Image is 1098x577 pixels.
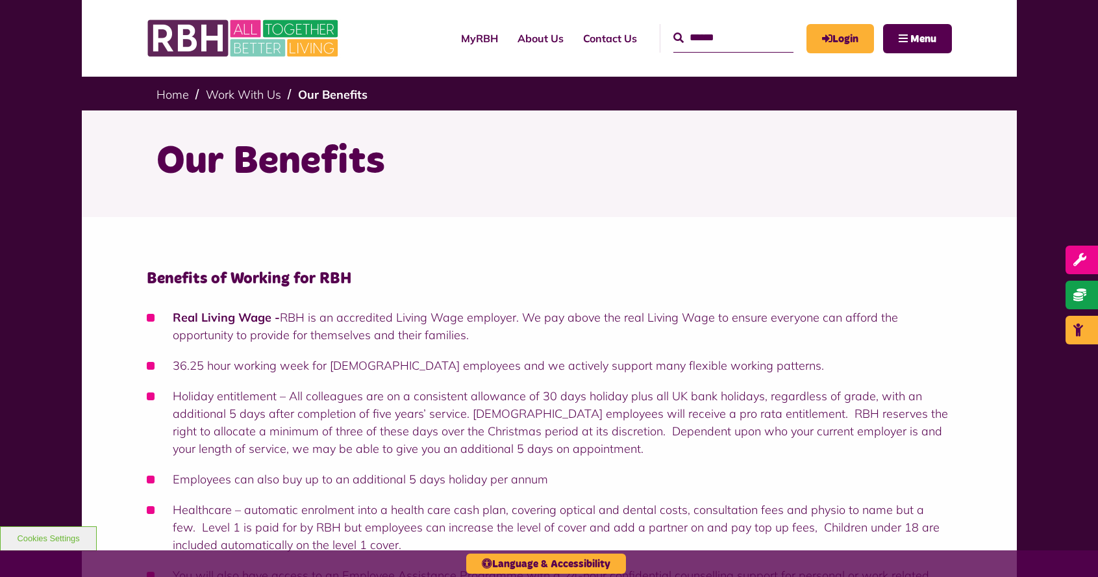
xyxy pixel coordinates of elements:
[147,357,952,374] li: 36.25 hour working week for [DEMOGRAPHIC_DATA] employees and we actively support many flexible wo...
[508,21,573,56] a: About Us
[451,21,508,56] a: MyRBH
[147,387,952,457] li: Holiday entitlement – All colleagues are on a consistent allowance of 30 days holiday plus all UK...
[910,34,936,44] span: Menu
[147,269,952,289] h4: Benefits of Working for RBH
[156,136,942,187] h1: Our Benefits
[206,87,281,102] a: Work With Us
[298,87,368,102] a: Our Benefits
[806,24,874,53] a: MyRBH
[147,501,952,554] li: Healthcare – automatic enrolment into a health care cash plan, covering optical and dental costs,...
[173,310,280,325] strong: Real Living Wage -
[147,13,342,64] img: RBH
[466,554,626,574] button: Language & Accessibility
[883,24,952,53] button: Navigation
[1040,519,1098,577] iframe: Netcall Web Assistant for live chat
[147,470,952,488] li: Employees can also buy up to an additional 5 days holiday per annum
[147,309,952,344] li: RBH is an accredited Living Wage employer. We pay above the real Living Wage to ensure everyone c...
[156,87,189,102] a: Home
[573,21,647,56] a: Contact Us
